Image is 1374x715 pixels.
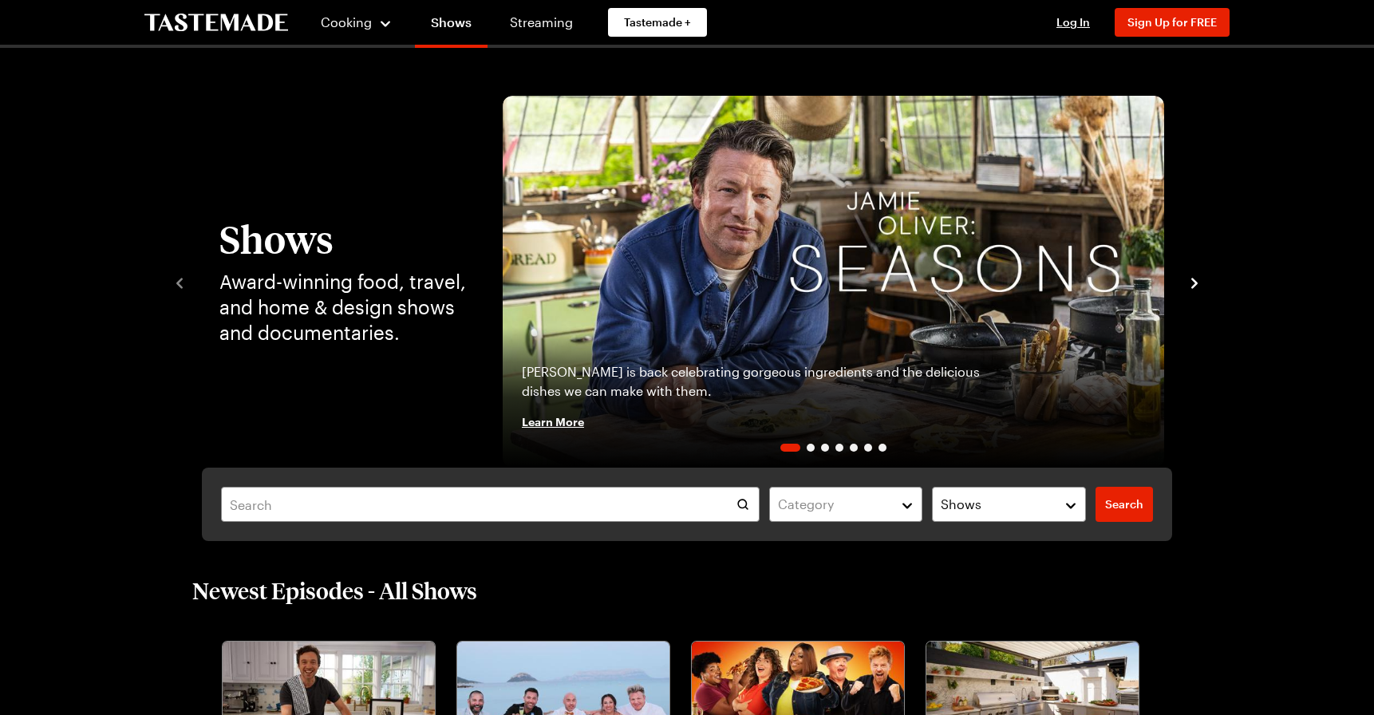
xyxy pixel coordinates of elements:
[850,444,858,452] span: Go to slide 5
[320,3,393,41] button: Cooking
[219,218,471,259] h1: Shows
[192,576,477,605] h2: Newest Episodes - All Shows
[219,269,471,346] p: Award-winning food, travel, and home & design shows and documentaries.
[778,495,890,514] div: Category
[1096,487,1153,522] a: filters
[835,444,843,452] span: Go to slide 4
[415,3,488,48] a: Shows
[821,444,829,452] span: Go to slide 3
[1056,15,1090,29] span: Log In
[503,96,1164,468] div: 1 / 7
[608,8,707,37] a: Tastemade +
[1115,8,1230,37] button: Sign Up for FREE
[864,444,872,452] span: Go to slide 6
[932,487,1086,522] button: Shows
[1105,496,1143,512] span: Search
[144,14,288,32] a: To Tastemade Home Page
[624,14,691,30] span: Tastemade +
[769,487,923,522] button: Category
[1127,15,1217,29] span: Sign Up for FREE
[1041,14,1105,30] button: Log In
[522,362,1021,401] p: [PERSON_NAME] is back celebrating gorgeous ingredients and the delicious dishes we can make with ...
[522,413,584,429] span: Learn More
[321,14,372,30] span: Cooking
[172,272,188,291] button: navigate to previous item
[780,444,800,452] span: Go to slide 1
[1186,272,1202,291] button: navigate to next item
[503,96,1164,468] img: Jamie Oliver: Seasons
[807,444,815,452] span: Go to slide 2
[503,96,1164,468] a: Jamie Oliver: Seasons[PERSON_NAME] is back celebrating gorgeous ingredients and the delicious dis...
[221,487,760,522] input: Search
[878,444,886,452] span: Go to slide 7
[941,495,981,514] span: Shows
